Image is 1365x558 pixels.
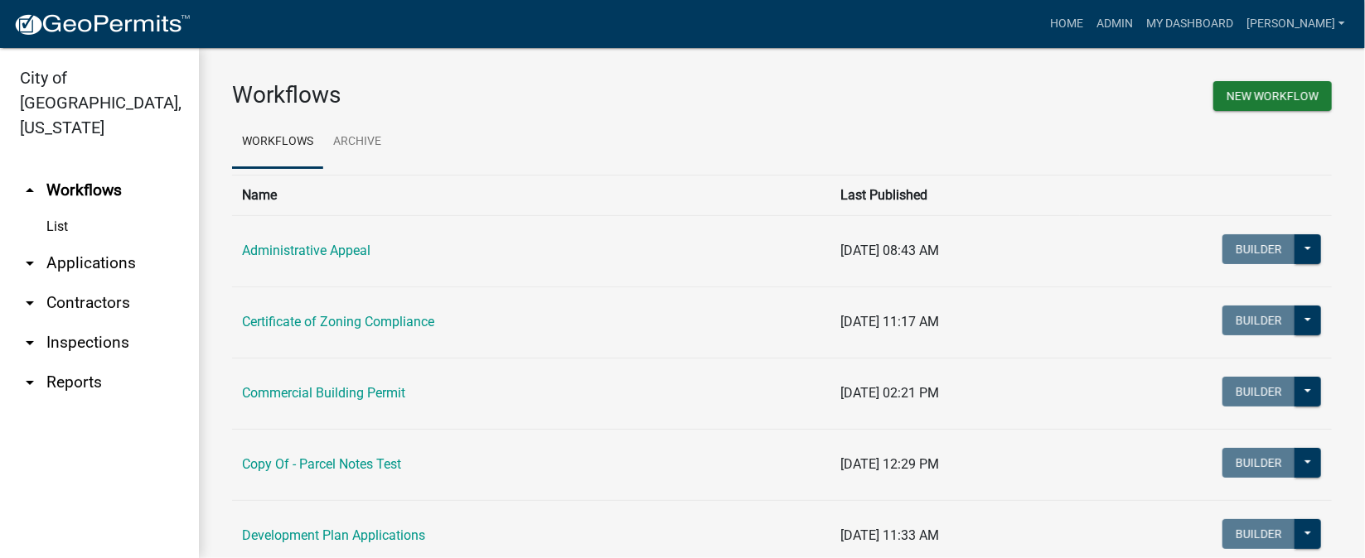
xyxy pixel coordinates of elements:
[232,175,830,215] th: Name
[242,243,370,258] a: Administrative Appeal
[20,253,40,273] i: arrow_drop_down
[840,527,939,543] span: [DATE] 11:33 AM
[840,385,939,401] span: [DATE] 02:21 PM
[1090,8,1140,40] a: Admin
[1222,377,1295,406] button: Builder
[323,116,391,169] a: Archive
[1222,448,1295,478] button: Builder
[232,116,323,169] a: Workflows
[1222,305,1295,335] button: Builder
[20,180,40,200] i: arrow_drop_up
[20,373,40,392] i: arrow_drop_down
[1043,8,1090,40] a: Home
[840,456,939,472] span: [DATE] 12:29 PM
[20,333,40,353] i: arrow_drop_down
[1222,519,1295,549] button: Builder
[20,293,40,313] i: arrow_drop_down
[840,243,939,258] span: [DATE] 08:43 AM
[830,175,1079,215] th: Last Published
[1140,8,1240,40] a: My Dashboard
[1222,234,1295,264] button: Builder
[1240,8,1352,40] a: [PERSON_NAME]
[840,314,939,330] span: [DATE] 11:17 AM
[242,314,434,330] a: Certificate of Zoning Compliance
[242,385,405,401] a: Commercial Building Permit
[1213,81,1332,111] button: New Workflow
[242,456,401,472] a: Copy Of - Parcel Notes Test
[232,81,770,109] h3: Workflows
[242,527,425,543] a: Development Plan Applications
